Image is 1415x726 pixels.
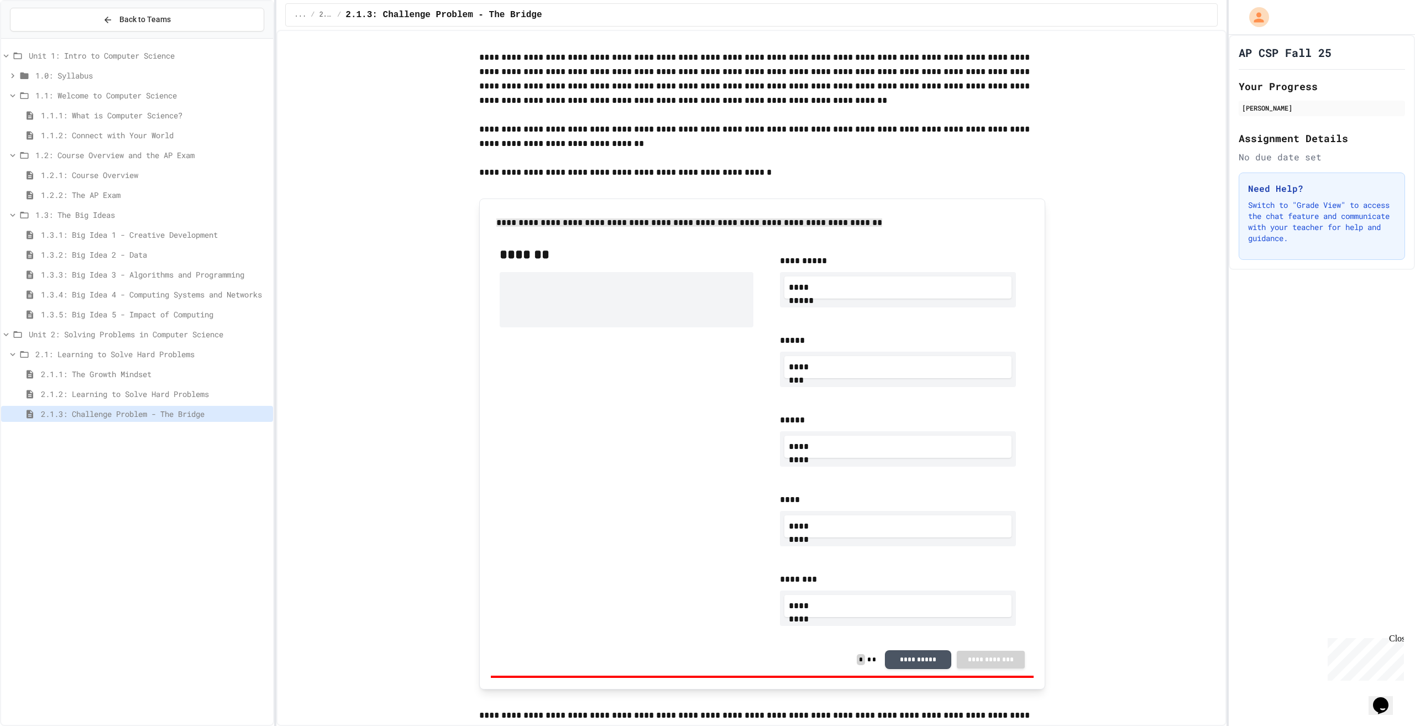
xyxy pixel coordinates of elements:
[35,209,269,221] span: 1.3: The Big Ideas
[319,11,333,19] span: 2.1: Learning to Solve Hard Problems
[41,289,269,300] span: 1.3.4: Big Idea 4 - Computing Systems and Networks
[337,11,341,19] span: /
[35,70,269,81] span: 1.0: Syllabus
[35,149,269,161] span: 1.2: Course Overview and the AP Exam
[41,229,269,241] span: 1.3.1: Big Idea 1 - Creative Development
[35,348,269,360] span: 2.1: Learning to Solve Hard Problems
[1239,45,1332,60] h1: AP CSP Fall 25
[41,109,269,121] span: 1.1.1: What is Computer Science?
[295,11,307,19] span: ...
[29,50,269,61] span: Unit 1: Intro to Computer Science
[41,129,269,141] span: 1.1.2: Connect with Your World
[41,249,269,260] span: 1.3.2: Big Idea 2 - Data
[35,90,269,101] span: 1.1: Welcome to Computer Science
[345,8,542,22] span: 2.1.3: Challenge Problem - The Bridge
[41,189,269,201] span: 1.2.2: The AP Exam
[1239,130,1405,146] h2: Assignment Details
[41,408,269,420] span: 2.1.3: Challenge Problem - The Bridge
[1248,200,1396,244] p: Switch to "Grade View" to access the chat feature and communicate with your teacher for help and ...
[1239,150,1405,164] div: No due date set
[4,4,76,70] div: Chat with us now!Close
[311,11,315,19] span: /
[1369,682,1404,715] iframe: chat widget
[41,269,269,280] span: 1.3.3: Big Idea 3 - Algorithms and Programming
[1242,103,1402,113] div: [PERSON_NAME]
[41,388,269,400] span: 2.1.2: Learning to Solve Hard Problems
[1238,4,1272,30] div: My Account
[41,368,269,380] span: 2.1.1: The Growth Mindset
[41,169,269,181] span: 1.2.1: Course Overview
[41,309,269,320] span: 1.3.5: Big Idea 5 - Impact of Computing
[1239,79,1405,94] h2: Your Progress
[119,14,171,25] span: Back to Teams
[29,328,269,340] span: Unit 2: Solving Problems in Computer Science
[1248,182,1396,195] h3: Need Help?
[1323,634,1404,681] iframe: chat widget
